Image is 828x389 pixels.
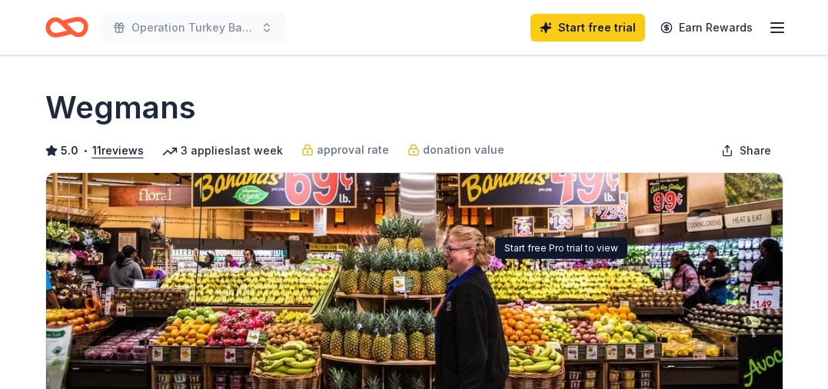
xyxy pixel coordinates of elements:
[101,12,285,43] button: Operation Turkey Baskets
[709,135,783,166] button: Share
[45,86,196,129] h1: Wegmans
[407,141,504,159] a: donation value
[131,18,254,37] span: Operation Turkey Baskets
[92,141,144,160] button: 11reviews
[317,141,389,159] span: approval rate
[45,9,88,45] a: Home
[530,14,645,42] a: Start free trial
[495,238,627,259] div: Start free Pro trial to view
[61,141,78,160] span: 5.0
[740,141,771,160] span: Share
[162,141,283,160] div: 3 applies last week
[423,141,504,159] span: donation value
[651,14,762,42] a: Earn Rewards
[82,145,88,157] span: •
[301,141,389,159] a: approval rate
